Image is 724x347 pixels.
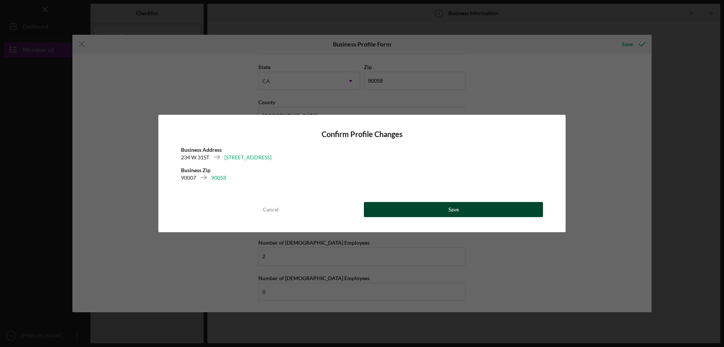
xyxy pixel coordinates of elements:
[181,167,210,173] b: Business Zip
[181,202,360,217] button: Cancel
[448,202,459,217] div: Save
[181,147,222,153] b: Business Address
[181,130,543,139] h4: Confirm Profile Changes
[181,174,196,182] div: 90007
[263,202,279,217] div: Cancel
[211,174,226,182] div: 90058
[181,154,209,161] div: 234 W 31ST
[224,154,271,161] div: [STREET_ADDRESS]
[364,202,543,217] button: Save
